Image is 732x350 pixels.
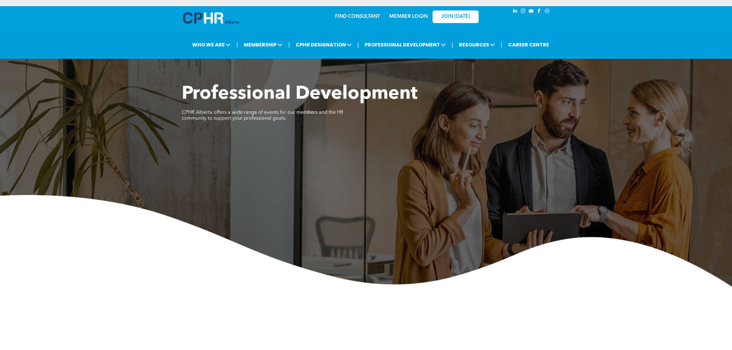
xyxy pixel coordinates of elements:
[363,39,448,50] span: PROFESSIONAL DEVELOPMENT
[501,38,502,51] li: |
[182,110,343,121] span: CPHR Alberta offers a wide range of events for our members and the HR community to support your p...
[536,8,543,16] a: facebook
[182,85,417,103] span: Professional Development
[358,38,359,51] li: |
[452,38,453,51] li: |
[544,8,551,16] a: Social network
[389,14,428,19] a: MEMBER LOGIN
[457,39,497,50] span: RESOURCES
[520,8,527,16] a: instagram
[433,10,479,23] a: JOIN [DATE]
[242,39,284,50] span: MEMBERSHIP
[288,38,290,51] li: |
[335,14,380,19] a: FIND CONSULTANT
[528,8,535,16] a: youtube
[441,14,470,20] span: JOIN [DATE]
[506,39,551,50] a: CAREER CENTRE
[294,39,354,50] span: CPHR DESIGNATION
[183,12,239,24] img: A blue and white logo for cp alberta
[512,8,519,16] a: linkedin
[190,39,232,50] span: WHO WE ARE
[236,38,238,51] li: |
